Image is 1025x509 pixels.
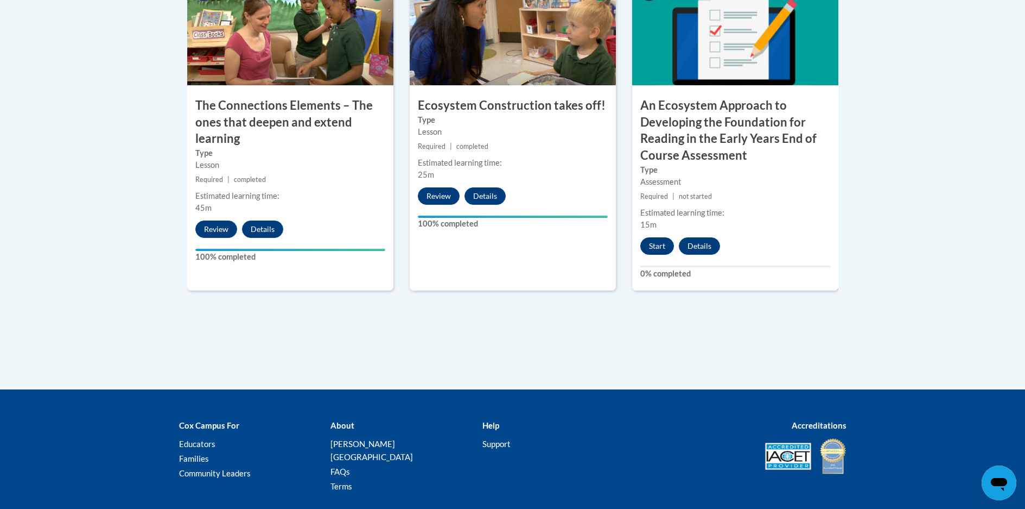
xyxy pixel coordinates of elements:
span: completed [456,142,488,150]
label: Type [418,114,608,126]
a: FAQs [330,467,350,476]
label: 100% completed [195,251,385,263]
iframe: Button to launch messaging window [982,466,1016,500]
button: Details [679,237,720,255]
h3: An Ecosystem Approach to Developing the Foundation for Reading in the Early Years End of Course A... [632,97,838,164]
img: Accredited IACET® Provider [765,443,811,470]
div: Your progress [418,216,608,218]
b: Accreditations [792,420,846,430]
button: Start [640,237,674,255]
div: Estimated learning time: [418,157,608,169]
label: 100% completed [418,218,608,230]
span: | [450,142,452,150]
button: Review [418,187,460,205]
b: Help [482,420,499,430]
img: IDA® Accredited [819,437,846,475]
label: 0% completed [640,268,830,280]
b: Cox Campus For [179,420,239,430]
div: Assessment [640,176,830,188]
a: Terms [330,481,352,491]
h3: Ecosystem Construction takes off! [410,97,616,114]
a: Families [179,454,209,463]
span: 25m [418,170,434,179]
b: About [330,420,354,430]
a: Educators [179,439,215,449]
span: completed [234,175,266,184]
a: Support [482,439,511,449]
button: Review [195,221,237,238]
span: 45m [195,203,212,212]
span: | [227,175,230,184]
label: Type [640,164,830,176]
span: not started [679,192,712,200]
div: Lesson [195,159,385,171]
div: Lesson [418,126,608,138]
label: Type [195,147,385,159]
span: Required [640,192,668,200]
button: Details [242,221,283,238]
div: Estimated learning time: [640,207,830,219]
span: | [672,192,674,200]
span: Required [195,175,223,184]
h3: The Connections Elements – The ones that deepen and extend learning [187,97,393,147]
span: 15m [640,220,657,229]
div: Your progress [195,249,385,251]
button: Details [464,187,506,205]
span: Required [418,142,445,150]
a: Community Leaders [179,468,251,478]
div: Estimated learning time: [195,190,385,202]
a: [PERSON_NAME][GEOGRAPHIC_DATA] [330,439,413,462]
